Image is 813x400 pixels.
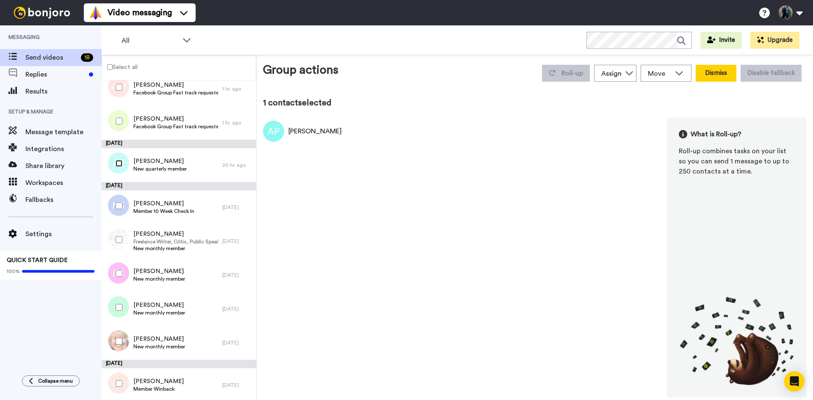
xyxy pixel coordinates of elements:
[133,199,194,208] span: [PERSON_NAME]
[700,32,742,49] button: Invite
[25,178,102,188] span: Workspaces
[288,126,342,136] div: [PERSON_NAME]
[784,371,805,392] div: Open Intercom Messenger
[133,238,218,245] span: Freelance Writer, Critic, Public Speaker
[25,52,77,63] span: Send videos
[741,65,802,82] button: Disable fallback
[133,230,218,238] span: [PERSON_NAME]
[133,208,194,215] span: Member 10 Week Check In
[133,245,218,252] span: New monthly member
[601,69,622,79] div: Assign
[263,121,284,142] img: Image of Anne Pierce
[133,115,218,123] span: [PERSON_NAME]
[542,65,590,82] button: Roll-up
[108,7,172,19] span: Video messaging
[7,268,20,275] span: 100%
[133,301,185,309] span: [PERSON_NAME]
[263,61,338,82] div: Group actions
[222,339,252,346] div: [DATE]
[222,204,252,211] div: [DATE]
[25,86,102,97] span: Results
[222,86,252,92] div: 1 hr. ago
[750,32,799,49] button: Upgrade
[102,140,256,148] div: [DATE]
[679,146,795,177] div: Roll-up combines tasks on your list so you can send 1 message to up to 250 contacts at a time.
[133,276,185,282] span: New monthly member
[696,65,736,82] button: Dismiss
[25,229,102,239] span: Settings
[222,162,252,168] div: 20 hr. ago
[133,81,218,89] span: [PERSON_NAME]
[222,306,252,312] div: [DATE]
[25,144,102,154] span: Integrations
[133,123,218,130] span: Facebook Group Fast track requested
[263,97,807,109] div: 1 contact selected
[133,309,185,316] span: New monthly member
[133,166,187,172] span: New quarterly member
[102,182,256,190] div: [DATE]
[25,69,86,80] span: Replies
[25,127,102,137] span: Message template
[102,360,256,368] div: [DATE]
[133,386,184,392] span: Member Winback
[25,195,102,205] span: Fallbacks
[38,378,73,384] span: Collapse menu
[679,296,795,386] img: joro-roll.png
[561,70,583,77] span: Roll-up
[222,382,252,389] div: [DATE]
[102,62,138,72] label: Select all
[10,7,74,19] img: bj-logo-header-white.svg
[222,238,252,245] div: [DATE]
[133,343,185,350] span: New monthly member
[133,89,218,96] span: Facebook Group Fast track requested
[133,377,184,386] span: [PERSON_NAME]
[22,375,80,386] button: Collapse menu
[648,69,671,79] span: Move
[133,157,187,166] span: [PERSON_NAME]
[133,335,185,343] span: [PERSON_NAME]
[691,129,741,139] span: What is Roll-up?
[89,6,102,19] img: vm-color.svg
[7,257,68,263] span: QUICK START GUIDE
[107,64,113,70] input: Select all
[122,36,178,46] span: All
[222,272,252,279] div: [DATE]
[222,119,252,126] div: 1 hr. ago
[25,161,102,171] span: Share library
[81,53,93,62] div: 18
[133,267,185,276] span: [PERSON_NAME]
